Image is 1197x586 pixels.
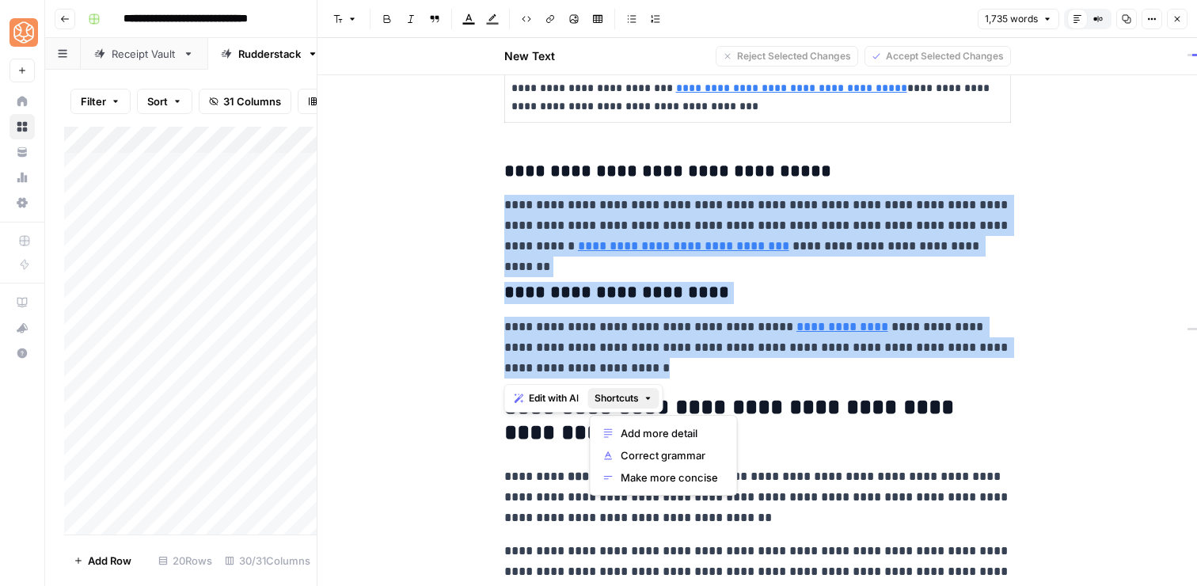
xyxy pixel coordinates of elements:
[9,190,35,215] a: Settings
[223,93,281,109] span: 31 Columns
[137,89,192,114] button: Sort
[9,114,35,139] a: Browse
[621,447,718,463] span: Correct grammar
[88,553,131,569] span: Add Row
[864,46,1011,67] button: Accept Selected Changes
[199,89,291,114] button: 31 Columns
[737,49,851,63] span: Reject Selected Changes
[70,89,131,114] button: Filter
[9,165,35,190] a: Usage
[588,388,659,409] button: Shortcuts
[207,38,332,70] a: Rudderstack
[716,46,858,67] button: Reject Selected Changes
[238,46,301,62] div: Rudderstack
[81,93,106,109] span: Filter
[504,48,555,64] h2: New Text
[147,93,168,109] span: Sort
[152,548,218,573] div: 20 Rows
[978,9,1059,29] button: 1,735 words
[9,13,35,52] button: Workspace: SimpleTiger
[508,388,585,409] button: Edit with AI
[886,49,1004,63] span: Accept Selected Changes
[595,391,639,405] span: Shortcuts
[10,316,34,340] div: What's new?
[9,315,35,341] button: What's new?
[590,415,738,496] div: Shortcuts
[529,391,579,405] span: Edit with AI
[9,290,35,315] a: AirOps Academy
[621,470,718,485] span: Make more concise
[64,548,141,573] button: Add Row
[81,38,207,70] a: Receipt Vault
[9,89,35,114] a: Home
[112,46,177,62] div: Receipt Vault
[621,425,718,441] span: Add more detail
[9,341,35,366] button: Help + Support
[218,548,317,573] div: 30/31 Columns
[9,18,38,47] img: SimpleTiger Logo
[9,139,35,165] a: Your Data
[985,12,1038,26] span: 1,735 words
